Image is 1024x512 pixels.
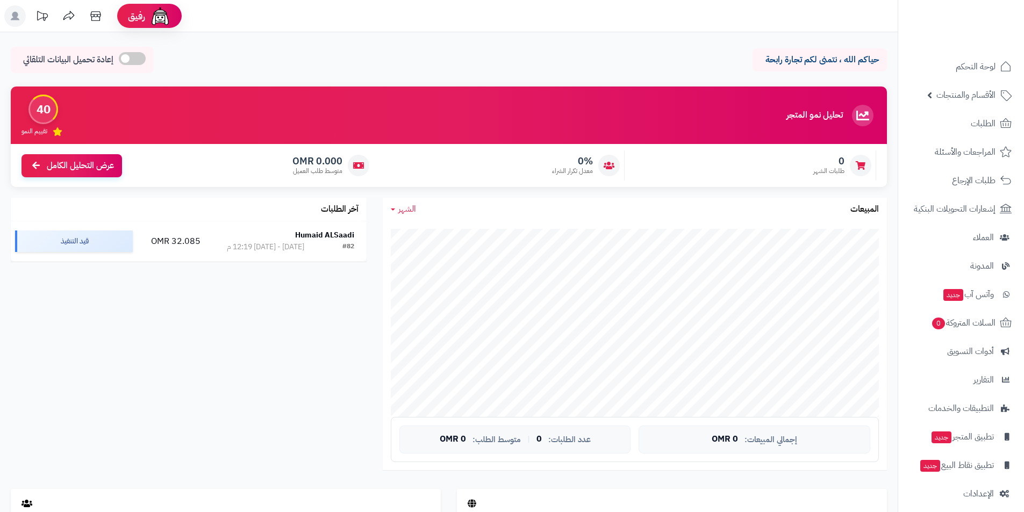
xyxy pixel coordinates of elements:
span: جديد [920,460,940,472]
span: جديد [932,431,951,443]
span: عرض التحليل الكامل [47,160,114,172]
span: الطلبات [971,116,996,131]
span: وآتس آب [942,287,994,302]
a: السلات المتروكة0 [905,310,1018,336]
span: متوسط الطلب: [472,435,521,444]
span: | [527,435,530,443]
span: 0.000 OMR [292,155,342,167]
img: ai-face.png [149,5,171,27]
a: وآتس آبجديد [905,282,1018,307]
h3: المبيعات [850,205,879,214]
span: إشعارات التحويلات البنكية [914,201,996,217]
img: logo-2.png [951,26,1014,49]
span: 0 OMR [712,435,738,444]
span: جديد [943,289,963,301]
a: العملاء [905,225,1018,250]
span: إعادة تحميل البيانات التلقائي [23,54,113,66]
span: الشهر [398,203,416,215]
span: الأقسام والمنتجات [936,88,996,103]
strong: Humaid ALSaadi [295,229,354,241]
a: تحديثات المنصة [28,5,55,30]
a: الإعدادات [905,481,1018,507]
span: العملاء [973,230,994,245]
span: متوسط طلب العميل [292,167,342,176]
span: معدل تكرار الشراء [552,167,593,176]
a: الشهر [391,203,416,215]
span: الإعدادات [963,486,994,501]
a: تطبيق نقاط البيعجديد [905,452,1018,478]
a: عرض التحليل الكامل [22,154,122,177]
div: قيد التنفيذ [15,230,133,252]
span: 0 [932,318,945,329]
span: 0% [552,155,593,167]
a: لوحة التحكم [905,54,1018,80]
span: أدوات التسويق [947,344,994,359]
a: إشعارات التحويلات البنكية [905,196,1018,222]
a: أدوات التسويق [905,338,1018,364]
span: المدونة [970,258,994,273]
span: 0 [813,155,844,167]
span: طلبات الإرجاع [952,173,996,188]
span: تطبيق نقاط البيع [919,458,994,473]
span: 0 [536,435,542,444]
span: السلات المتروكة [931,315,996,330]
a: التطبيقات والخدمات [905,395,1018,421]
span: المراجعات والأسئلة [935,145,996,160]
span: 0 OMR [440,435,466,444]
div: #82 [342,242,354,253]
span: التطبيقات والخدمات [928,401,994,416]
span: لوحة التحكم [956,59,996,74]
a: تطبيق المتجرجديد [905,424,1018,450]
span: تطبيق المتجر [930,429,994,444]
p: حياكم الله ، نتمنى لكم تجارة رابحة [761,54,879,66]
span: تقييم النمو [22,127,47,136]
span: طلبات الشهر [813,167,844,176]
div: [DATE] - [DATE] 12:19 م [227,242,304,253]
a: طلبات الإرجاع [905,168,1018,193]
span: التقارير [973,372,994,387]
span: إجمالي المبيعات: [744,435,797,444]
td: 32.085 OMR [137,221,214,261]
h3: تحليل نمو المتجر [786,111,843,120]
span: رفيق [128,10,145,23]
a: المراجعات والأسئلة [905,139,1018,165]
h3: آخر الطلبات [321,205,359,214]
a: المدونة [905,253,1018,279]
a: التقارير [905,367,1018,393]
a: الطلبات [905,111,1018,136]
span: عدد الطلبات: [548,435,591,444]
